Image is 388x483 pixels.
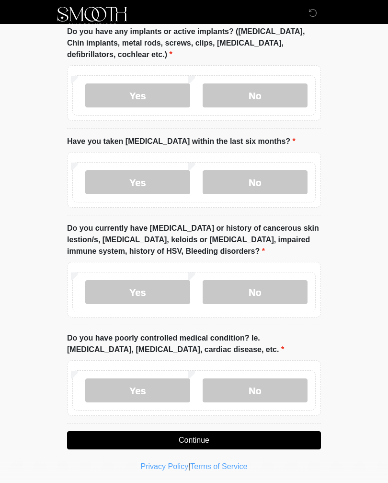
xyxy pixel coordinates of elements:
label: Do you have any implants or active implants? ([MEDICAL_DATA], Chin implants, metal rods, screws, ... [67,26,321,61]
a: | [188,463,190,471]
a: Terms of Service [190,463,247,471]
label: No [203,84,308,108]
label: Yes [85,281,190,305]
label: Yes [85,84,190,108]
label: No [203,171,308,195]
label: Do you currently have [MEDICAL_DATA] or history of cancerous skin lestion/s, [MEDICAL_DATA], kelo... [67,223,321,258]
button: Continue [67,432,321,450]
label: No [203,281,308,305]
img: Smooth Skin Solutions LLC Logo [57,7,127,26]
label: Yes [85,379,190,403]
a: Privacy Policy [141,463,189,471]
label: Yes [85,171,190,195]
label: Have you taken [MEDICAL_DATA] within the last six months? [67,136,296,148]
label: Do you have poorly controlled medical condition? Ie. [MEDICAL_DATA], [MEDICAL_DATA], cardiac dise... [67,333,321,356]
label: No [203,379,308,403]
